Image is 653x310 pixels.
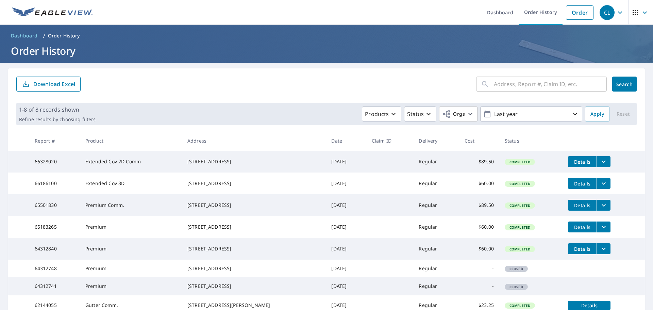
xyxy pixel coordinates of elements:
span: Details [572,180,592,187]
div: [STREET_ADDRESS][PERSON_NAME] [187,302,321,309]
input: Address, Report #, Claim ID, etc. [494,75,607,94]
span: Completed [505,225,534,230]
span: Completed [505,303,534,308]
td: [DATE] [326,216,366,238]
div: [STREET_ADDRESS] [187,245,321,252]
td: [DATE] [326,277,366,295]
span: Completed [505,181,534,186]
td: 66328020 [29,151,80,173]
div: [STREET_ADDRESS] [187,180,321,187]
td: - [459,277,499,295]
td: 65183265 [29,216,80,238]
span: Details [572,246,592,252]
p: Last year [491,108,571,120]
td: Premium [80,260,182,277]
button: Search [612,77,637,92]
button: Last year [480,107,582,121]
a: Order [566,5,593,20]
td: [DATE] [326,260,366,277]
td: Regular [413,194,459,216]
td: - [459,260,499,277]
div: [STREET_ADDRESS] [187,202,321,209]
button: Download Excel [16,77,81,92]
button: detailsBtn-66186100 [568,178,597,189]
button: filesDropdownBtn-66328020 [597,156,610,167]
td: [DATE] [326,151,366,173]
button: filesDropdownBtn-65183265 [597,222,610,232]
td: $60.00 [459,238,499,260]
button: Products [362,107,401,121]
p: Products [365,110,389,118]
span: Completed [505,203,534,208]
button: filesDropdownBtn-64312840 [597,243,610,254]
td: Premium Comm. [80,194,182,216]
button: detailsBtn-64312840 [568,243,597,254]
td: [DATE] [326,194,366,216]
button: Apply [585,107,609,121]
td: Premium [80,277,182,295]
td: 65501830 [29,194,80,216]
td: Regular [413,238,459,260]
span: Details [572,202,592,209]
div: [STREET_ADDRESS] [187,224,321,230]
th: Status [499,131,563,151]
td: [DATE] [326,173,366,194]
button: detailsBtn-65501830 [568,200,597,211]
div: [STREET_ADDRESS] [187,158,321,165]
th: Delivery [413,131,459,151]
nav: breadcrumb [8,30,645,41]
td: $60.00 [459,216,499,238]
td: 66186100 [29,173,80,194]
p: Download Excel [33,80,75,88]
button: detailsBtn-62144055 [568,301,610,310]
span: Completed [505,247,534,251]
img: EV Logo [12,7,93,18]
th: Address [182,131,326,151]
td: $89.50 [459,151,499,173]
th: Cost [459,131,499,151]
span: Details [572,159,592,165]
span: Dashboard [11,32,38,39]
td: Regular [413,173,459,194]
p: 1-8 of 8 records shown [19,105,96,114]
p: Refine results by choosing filters [19,116,96,123]
th: Claim ID [366,131,414,151]
div: [STREET_ADDRESS] [187,283,321,290]
td: Regular [413,216,459,238]
td: [DATE] [326,238,366,260]
td: Regular [413,260,459,277]
p: Status [407,110,424,118]
td: Premium [80,238,182,260]
span: Orgs [442,110,465,118]
td: Regular [413,151,459,173]
button: Status [404,107,436,121]
th: Date [326,131,366,151]
span: Apply [590,110,604,118]
td: Extended Cov 2D Comm [80,151,182,173]
td: Premium [80,216,182,238]
td: Regular [413,277,459,295]
span: Closed [505,266,527,271]
td: $89.50 [459,194,499,216]
button: detailsBtn-65183265 [568,222,597,232]
button: Orgs [439,107,478,121]
button: filesDropdownBtn-65501830 [597,200,610,211]
div: CL [600,5,615,20]
td: 64312748 [29,260,80,277]
td: $60.00 [459,173,499,194]
li: / [43,32,45,40]
button: filesDropdownBtn-66186100 [597,178,610,189]
p: Order History [48,32,80,39]
a: Dashboard [8,30,40,41]
td: Extended Cov 3D [80,173,182,194]
span: Closed [505,284,527,289]
span: Completed [505,160,534,164]
td: 64312741 [29,277,80,295]
th: Product [80,131,182,151]
span: Details [572,302,606,309]
h1: Order History [8,44,645,58]
span: Details [572,224,592,230]
td: 64312840 [29,238,80,260]
button: detailsBtn-66328020 [568,156,597,167]
th: Report # [29,131,80,151]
